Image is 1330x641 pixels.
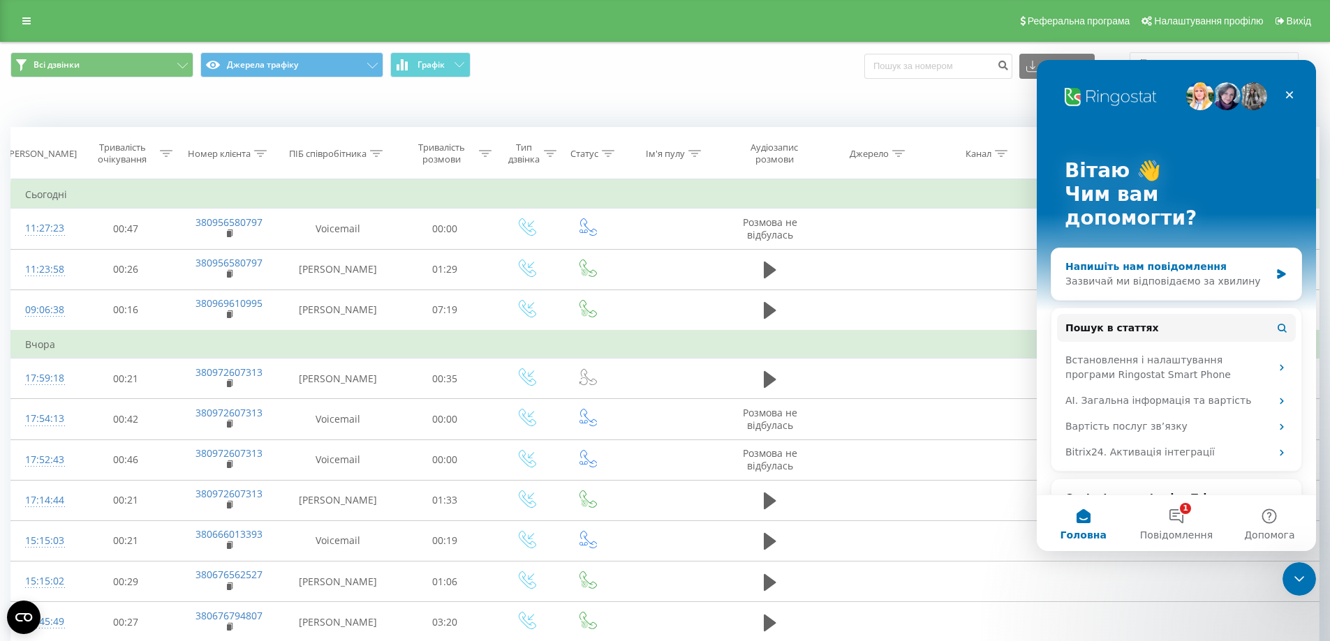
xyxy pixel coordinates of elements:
td: Voicemail [281,520,394,561]
span: Вихід [1287,15,1311,27]
button: Експорт [1019,54,1095,79]
div: 17:52:43 [25,446,61,474]
td: 00:21 [75,359,177,399]
td: Вчора [11,331,1320,359]
div: 09:06:38 [25,296,61,324]
button: Open CMP widget [7,601,40,634]
td: 00:29 [75,561,177,602]
div: 11:23:58 [25,256,61,283]
td: Сьогодні [11,181,1320,209]
td: 00:21 [75,480,177,520]
div: 15:15:03 [25,527,61,555]
td: [PERSON_NAME] [281,249,394,289]
iframe: Intercom live chat [1283,562,1316,596]
td: 00:00 [394,399,496,439]
td: 00:00 [394,439,496,480]
td: [PERSON_NAME] [281,480,394,520]
a: 380972607313 [195,406,263,419]
td: 00:19 [394,520,496,561]
div: ПІБ співробітника [289,148,367,160]
iframe: Intercom live chat [1037,60,1316,551]
div: Статус [570,148,598,160]
input: Пошук за номером [864,54,1012,79]
div: 17:59:18 [25,365,61,392]
div: 13:45:49 [25,608,61,635]
span: Розмова не відбулась [743,446,797,472]
div: 17:14:44 [25,487,61,514]
td: 00:46 [75,439,177,480]
td: 00:21 [75,520,177,561]
td: 01:33 [394,480,496,520]
div: Канал [966,148,991,160]
td: 01:06 [394,561,496,602]
td: [PERSON_NAME] [281,561,394,602]
div: Аудіозапис розмови [734,142,815,165]
a: 380666013393 [195,527,263,541]
div: Тривалість розмови [407,142,476,165]
td: 00:00 [394,209,496,249]
td: [PERSON_NAME] [281,359,394,399]
span: Всі дзвінки [34,59,80,70]
td: 00:42 [75,399,177,439]
span: Розмова не відбулась [743,216,797,241]
div: [PERSON_NAME] [6,148,77,160]
div: Номер клієнта [188,148,251,160]
span: Налаштування профілю [1154,15,1263,27]
td: 00:47 [75,209,177,249]
span: Розмова не відбулась [743,406,797,432]
a: 380972607313 [195,446,263,460]
button: Джерела трафіку [200,52,383,77]
div: 15:15:02 [25,568,61,595]
td: [PERSON_NAME] [281,289,394,331]
button: Графік [390,52,471,77]
a: 380956580797 [195,256,263,269]
td: 00:35 [394,359,496,399]
span: Графік [418,60,445,70]
td: 00:16 [75,289,177,331]
td: Voicemail [281,399,394,439]
div: 17:54:13 [25,405,61,432]
a: 380972607313 [195,365,263,379]
div: Джерело [850,148,889,160]
td: Voicemail [281,439,394,480]
a: 380676794807 [195,609,263,622]
div: Тип дзвінка [508,142,540,165]
td: 07:19 [394,289,496,331]
span: Реферальна програма [1028,15,1130,27]
td: Voicemail [281,209,394,249]
button: Всі дзвінки [10,52,193,77]
a: 380956580797 [195,216,263,229]
a: 380676562527 [195,568,263,581]
div: 11:27:23 [25,215,61,242]
div: Ім'я пулу [646,148,685,160]
a: 380972607313 [195,487,263,500]
a: 380969610995 [195,296,263,310]
div: Тривалість очікування [88,142,157,165]
td: 01:29 [394,249,496,289]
